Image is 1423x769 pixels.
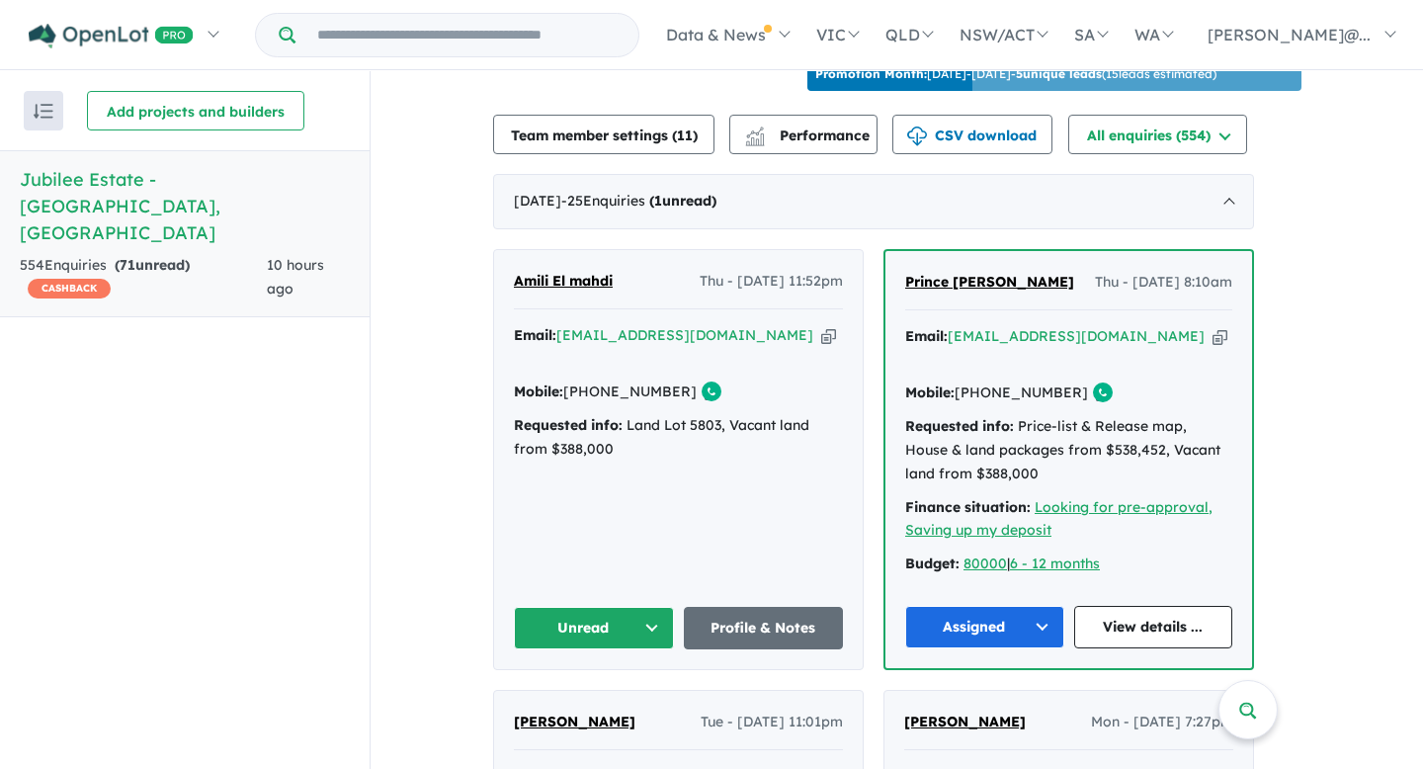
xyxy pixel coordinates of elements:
[563,383,697,400] a: [PHONE_NUMBER]
[815,66,927,81] b: Promotion Month:
[905,606,1064,648] button: Assigned
[905,498,1031,516] strong: Finance situation:
[20,254,267,301] div: 554 Enquir ies
[892,115,1052,154] button: CSV download
[701,711,843,734] span: Tue - [DATE] 11:01pm
[1091,711,1233,734] span: Mon - [DATE] 7:27pm
[514,383,563,400] strong: Mobile:
[28,279,111,299] span: CASHBACK
[745,133,765,146] img: bar-chart.svg
[905,273,1074,291] span: Prince [PERSON_NAME]
[493,174,1254,229] div: [DATE]
[729,115,878,154] button: Performance
[20,166,350,246] h5: Jubilee Estate - [GEOGRAPHIC_DATA] , [GEOGRAPHIC_DATA]
[963,555,1007,572] a: 80000
[514,272,613,290] span: Amili El mahdi
[748,127,870,144] span: Performance
[514,270,613,294] a: Amili El mahdi
[556,326,813,344] a: [EMAIL_ADDRESS][DOMAIN_NAME]
[907,127,927,146] img: download icon
[34,104,53,119] img: sort.svg
[29,24,194,48] img: Openlot PRO Logo White
[654,192,662,210] span: 1
[905,415,1232,485] div: Price-list & Release map, House & land packages from $538,452, Vacant land from $388,000
[905,327,948,345] strong: Email:
[87,91,304,130] button: Add projects and builders
[649,192,716,210] strong: ( unread)
[120,256,135,274] span: 71
[684,607,844,649] a: Profile & Notes
[905,271,1074,295] a: Prince [PERSON_NAME]
[1095,271,1232,295] span: Thu - [DATE] 8:10am
[514,414,843,462] div: Land Lot 5803, Vacant land from $388,000
[514,713,635,730] span: [PERSON_NAME]
[267,256,324,298] span: 10 hours ago
[815,65,1216,83] p: [DATE] - [DATE] - ( 15 leads estimated)
[1213,326,1227,347] button: Copy
[514,711,635,734] a: [PERSON_NAME]
[904,713,1026,730] span: [PERSON_NAME]
[677,127,693,144] span: 11
[299,14,634,56] input: Try estate name, suburb, builder or developer
[948,327,1205,345] a: [EMAIL_ADDRESS][DOMAIN_NAME]
[955,384,1088,401] a: [PHONE_NUMBER]
[1208,25,1371,44] span: [PERSON_NAME]@...
[700,270,843,294] span: Thu - [DATE] 11:52pm
[115,256,190,274] strong: ( unread)
[905,384,955,401] strong: Mobile:
[514,326,556,344] strong: Email:
[514,416,623,434] strong: Requested info:
[1068,115,1247,154] button: All enquiries (554)
[493,115,714,154] button: Team member settings (11)
[514,607,674,649] button: Unread
[905,498,1213,540] a: Looking for pre-approval, Saving up my deposit
[746,127,764,137] img: line-chart.svg
[905,553,1232,576] div: |
[821,325,836,346] button: Copy
[1074,606,1233,648] a: View details ...
[1016,66,1102,81] b: 5 unique leads
[904,711,1026,734] a: [PERSON_NAME]
[1010,555,1100,572] a: 6 - 12 months
[905,555,960,572] strong: Budget:
[905,417,1014,435] strong: Requested info:
[561,192,716,210] span: - 25 Enquir ies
